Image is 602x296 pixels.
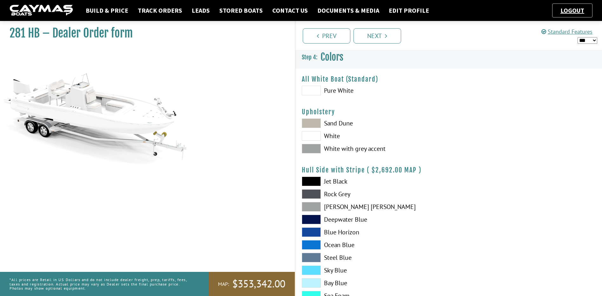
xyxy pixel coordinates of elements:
[302,202,442,212] label: [PERSON_NAME] [PERSON_NAME]
[302,86,442,95] label: Pure White
[189,6,213,15] a: Leads
[302,118,442,128] label: Sand Dune
[10,26,279,40] h1: 281 HB – Dealer Order form
[302,166,596,174] h4: Hull Side with Stripe ( )
[314,6,382,15] a: Documents & Media
[303,28,350,44] a: Prev
[302,131,442,141] label: White
[10,274,194,293] p: *All prices are Retail in US Dollars and do not include dealer freight, prep, tariffs, fees, taxe...
[541,28,592,35] a: Standard Features
[557,6,587,14] a: Logout
[232,277,285,291] span: $353,342.00
[218,281,229,287] span: MAP:
[302,227,442,237] label: Blue Horizon
[302,253,442,262] label: Steel Blue
[302,108,596,116] h4: Upholstery
[216,6,266,15] a: Stored Boats
[83,6,131,15] a: Build & Price
[372,166,417,174] span: $2,692.00 MAP
[269,6,311,15] a: Contact Us
[302,266,442,275] label: Sky Blue
[302,240,442,250] label: Ocean Blue
[302,177,442,186] label: Jet Black
[386,6,432,15] a: Edit Profile
[354,28,401,44] a: Next
[302,75,596,83] h4: All White Boat (Standard)
[302,144,442,153] label: White with grey accent
[10,5,73,17] img: caymas-dealer-connect-2ed40d3bc7270c1d8d7ffb4b79bf05adc795679939227970def78ec6f6c03838.gif
[302,189,442,199] label: Rock Grey
[302,215,442,224] label: Deepwater Blue
[135,6,185,15] a: Track Orders
[302,278,442,288] label: Bay Blue
[208,272,295,296] a: MAP:$353,342.00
